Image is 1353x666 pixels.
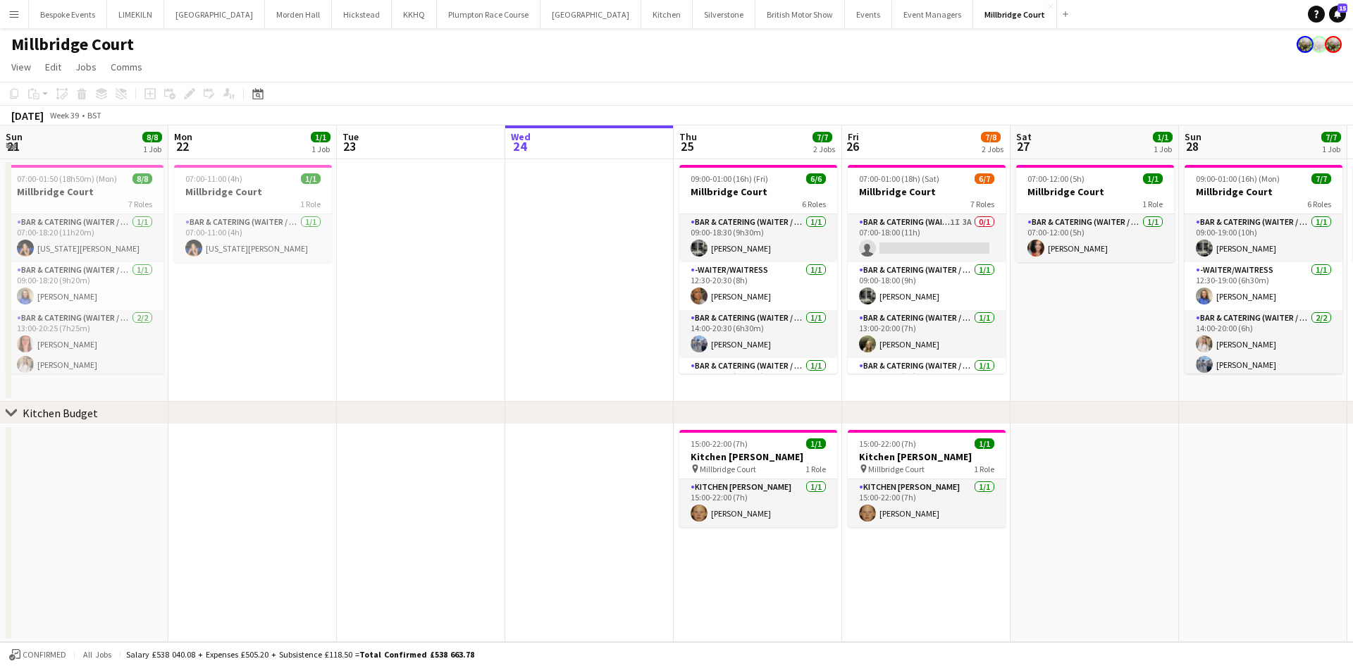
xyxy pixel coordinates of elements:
[1016,185,1174,198] h3: Millbridge Court
[126,649,474,660] div: Salary £538 040.08 + Expenses £505.20 + Subsistence £118.50 =
[174,165,332,262] app-job-card: 07:00-11:00 (4h)1/1Millbridge Court1 RoleBar & Catering (Waiter / waitress)1/107:00-11:00 (4h)[US...
[164,1,265,28] button: [GEOGRAPHIC_DATA]
[23,650,66,660] span: Confirmed
[974,464,994,474] span: 1 Role
[1014,138,1032,154] span: 27
[813,132,832,142] span: 7/7
[1185,262,1342,310] app-card-role: -Waiter/Waitress1/112:30-19:00 (6h30m)[PERSON_NAME]
[142,132,162,142] span: 8/8
[679,185,837,198] h3: Millbridge Court
[679,165,837,374] app-job-card: 09:00-01:00 (16h) (Fri)6/6Millbridge Court6 RolesBar & Catering (Waiter / waitress)1/109:00-18:30...
[392,1,437,28] button: KKHQ
[1016,214,1174,262] app-card-role: Bar & Catering (Waiter / waitress)1/107:00-12:00 (5h)[PERSON_NAME]
[174,185,332,198] h3: Millbridge Court
[848,479,1006,527] app-card-role: Kitchen [PERSON_NAME]1/115:00-22:00 (7h)[PERSON_NAME]
[17,173,117,184] span: 07:00-01:50 (18h50m) (Mon)
[340,138,359,154] span: 23
[185,173,242,184] span: 07:00-11:00 (4h)
[1297,36,1314,53] app-user-avatar: Staffing Manager
[859,438,916,449] span: 15:00-22:00 (7h)
[641,1,693,28] button: Kitchen
[265,1,332,28] button: Morden Hall
[111,61,142,73] span: Comms
[311,144,330,154] div: 1 Job
[29,1,107,28] button: Bespoke Events
[1196,173,1280,184] span: 09:00-01:00 (16h) (Mon)
[848,214,1006,262] app-card-role: Bar & Catering (Waiter / waitress)1I3A0/107:00-18:00 (11h)
[679,130,697,143] span: Thu
[846,138,859,154] span: 26
[868,464,925,474] span: Millbridge Court
[1185,214,1342,262] app-card-role: Bar & Catering (Waiter / waitress)1/109:00-19:00 (10h)[PERSON_NAME]
[6,165,163,374] app-job-card: 07:00-01:50 (18h50m) (Mon)8/8Millbridge Court7 RolesBar & Catering (Waiter / waitress)1/107:00-18...
[7,647,68,662] button: Confirmed
[693,1,755,28] button: Silverstone
[11,109,44,123] div: [DATE]
[679,450,837,463] h3: Kitchen [PERSON_NAME]
[848,185,1006,198] h3: Millbridge Court
[1185,165,1342,374] app-job-card: 09:00-01:00 (16h) (Mon)7/7Millbridge Court6 RolesBar & Catering (Waiter / waitress)1/109:00-19:00...
[700,464,756,474] span: Millbridge Court
[174,214,332,262] app-card-role: Bar & Catering (Waiter / waitress)1/107:00-11:00 (4h)[US_STATE][PERSON_NAME]
[311,132,330,142] span: 1/1
[679,358,837,406] app-card-role: Bar & Catering (Waiter / waitress)1/114:00-22:30 (8h30m)
[6,310,163,378] app-card-role: Bar & Catering (Waiter / waitress)2/213:00-20:25 (7h25m)[PERSON_NAME][PERSON_NAME]
[70,58,102,76] a: Jobs
[511,130,531,143] span: Wed
[1182,138,1201,154] span: 28
[75,61,97,73] span: Jobs
[45,61,61,73] span: Edit
[679,479,837,527] app-card-role: Kitchen [PERSON_NAME]1/115:00-22:00 (7h)[PERSON_NAME]
[172,138,192,154] span: 22
[1321,132,1341,142] span: 7/7
[300,199,321,209] span: 1 Role
[342,130,359,143] span: Tue
[1153,132,1173,142] span: 1/1
[1185,185,1342,198] h3: Millbridge Court
[679,430,837,527] app-job-card: 15:00-22:00 (7h)1/1Kitchen [PERSON_NAME] Millbridge Court1 RoleKitchen [PERSON_NAME]1/115:00-22:0...
[1307,199,1331,209] span: 6 Roles
[301,173,321,184] span: 1/1
[11,34,134,55] h1: Millbridge Court
[1322,144,1340,154] div: 1 Job
[540,1,641,28] button: [GEOGRAPHIC_DATA]
[1337,4,1347,13] span: 15
[87,110,101,121] div: BST
[802,199,826,209] span: 6 Roles
[6,185,163,198] h3: Millbridge Court
[4,138,23,154] span: 21
[1143,173,1163,184] span: 1/1
[1311,173,1331,184] span: 7/7
[359,649,474,660] span: Total Confirmed £538 663.78
[848,310,1006,358] app-card-role: Bar & Catering (Waiter / waitress)1/113:00-20:00 (7h)[PERSON_NAME]
[1016,130,1032,143] span: Sat
[23,406,98,420] div: Kitchen Budget
[39,58,67,76] a: Edit
[848,430,1006,527] app-job-card: 15:00-22:00 (7h)1/1Kitchen [PERSON_NAME] Millbridge Court1 RoleKitchen [PERSON_NAME]1/115:00-22:0...
[1016,165,1174,262] app-job-card: 07:00-12:00 (5h)1/1Millbridge Court1 RoleBar & Catering (Waiter / waitress)1/107:00-12:00 (5h)[PE...
[332,1,392,28] button: Hickstead
[1311,36,1328,53] app-user-avatar: Staffing Manager
[805,464,826,474] span: 1 Role
[1185,130,1201,143] span: Sun
[982,144,1003,154] div: 2 Jobs
[1027,173,1085,184] span: 07:00-12:00 (5h)
[6,130,23,143] span: Sun
[132,173,152,184] span: 8/8
[105,58,148,76] a: Comms
[1142,199,1163,209] span: 1 Role
[806,173,826,184] span: 6/6
[845,1,892,28] button: Events
[509,138,531,154] span: 24
[1185,310,1342,378] app-card-role: Bar & Catering (Waiter / waitress)2/214:00-20:00 (6h)[PERSON_NAME][PERSON_NAME]
[691,173,768,184] span: 09:00-01:00 (16h) (Fri)
[1329,6,1346,23] a: 15
[755,1,845,28] button: British Motor Show
[848,358,1006,406] app-card-role: Bar & Catering (Waiter / waitress)1/113:00-21:00 (8h)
